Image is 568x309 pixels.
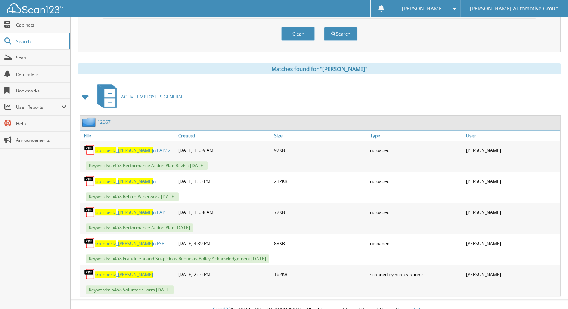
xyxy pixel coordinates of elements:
[401,6,443,11] span: [PERSON_NAME]
[16,120,66,127] span: Help
[16,88,66,94] span: Bookmarks
[118,178,153,184] span: [PERSON_NAME]
[272,174,368,189] div: 212KB
[272,205,368,220] div: 72KB
[464,236,560,251] div: [PERSON_NAME]
[464,205,560,220] div: [PERSON_NAME]
[368,131,464,141] a: Type
[176,174,272,189] div: [DATE] 1:15 PM
[95,147,116,153] span: Gompertz
[368,143,464,157] div: uploaded
[95,271,153,278] a: Gompertz_[PERSON_NAME]
[95,240,116,247] span: Gompertz
[86,161,208,170] span: Keywords: 5458 Performance Action Plan Revisit [DATE]
[368,205,464,220] div: uploaded
[118,271,153,278] span: [PERSON_NAME]
[464,143,560,157] div: [PERSON_NAME]
[84,269,95,280] img: PDF.png
[176,143,272,157] div: [DATE] 11:59 AM
[95,240,164,247] a: Gompertz_[PERSON_NAME]n FSR
[7,3,63,13] img: scan123-logo-white.svg
[176,205,272,220] div: [DATE] 11:58 AM
[176,236,272,251] div: [DATE] 4:39 PM
[464,174,560,189] div: [PERSON_NAME]
[95,271,116,278] span: Gompertz
[86,254,269,263] span: Keywords: 5458 Fraudulent and Suspicious Requests Policy Acknowledgement [DATE]
[16,55,66,61] span: Scan
[272,267,368,282] div: 162KB
[95,147,171,153] a: Gompertz_[PERSON_NAME]n PAP#2
[16,71,66,77] span: Reminders
[16,104,61,110] span: User Reports
[176,131,272,141] a: Created
[78,63,561,74] div: Matches found for "[PERSON_NAME]"
[470,6,559,11] span: [PERSON_NAME] Automotive Group
[531,273,568,309] iframe: Chat Widget
[272,143,368,157] div: 97KB
[97,119,111,125] a: 12067
[118,240,153,247] span: [PERSON_NAME]
[86,192,179,201] span: Keywords: 5458 Rehire Paperwork [DATE]
[84,238,95,249] img: PDF.png
[464,131,560,141] a: User
[84,144,95,156] img: PDF.png
[368,174,464,189] div: uploaded
[86,223,193,232] span: Keywords: 5458 Performance Action Plan [DATE]
[176,267,272,282] div: [DATE] 2:16 PM
[84,175,95,187] img: PDF.png
[84,206,95,218] img: PDF.png
[464,267,560,282] div: [PERSON_NAME]
[272,236,368,251] div: 88KB
[93,82,183,111] a: ACTIVE EMPLOYEES GENERAL
[82,117,97,127] img: folder2.png
[272,131,368,141] a: Size
[118,147,153,153] span: [PERSON_NAME]
[95,209,165,215] a: Gompertz_[PERSON_NAME]n PAP
[368,236,464,251] div: uploaded
[121,94,183,100] span: ACTIVE EMPLOYEES GENERAL
[95,178,156,184] a: Gompertz_[PERSON_NAME]n
[95,209,116,215] span: Gompertz
[16,137,66,143] span: Announcements
[324,27,357,41] button: Search
[80,131,176,141] a: File
[16,22,66,28] span: Cabinets
[368,267,464,282] div: scanned by Scan station 2
[16,38,65,45] span: Search
[95,178,116,184] span: Gompertz
[86,285,174,294] span: Keywords: 5458 Volunteer Form [DATE]
[281,27,315,41] button: Clear
[118,209,153,215] span: [PERSON_NAME]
